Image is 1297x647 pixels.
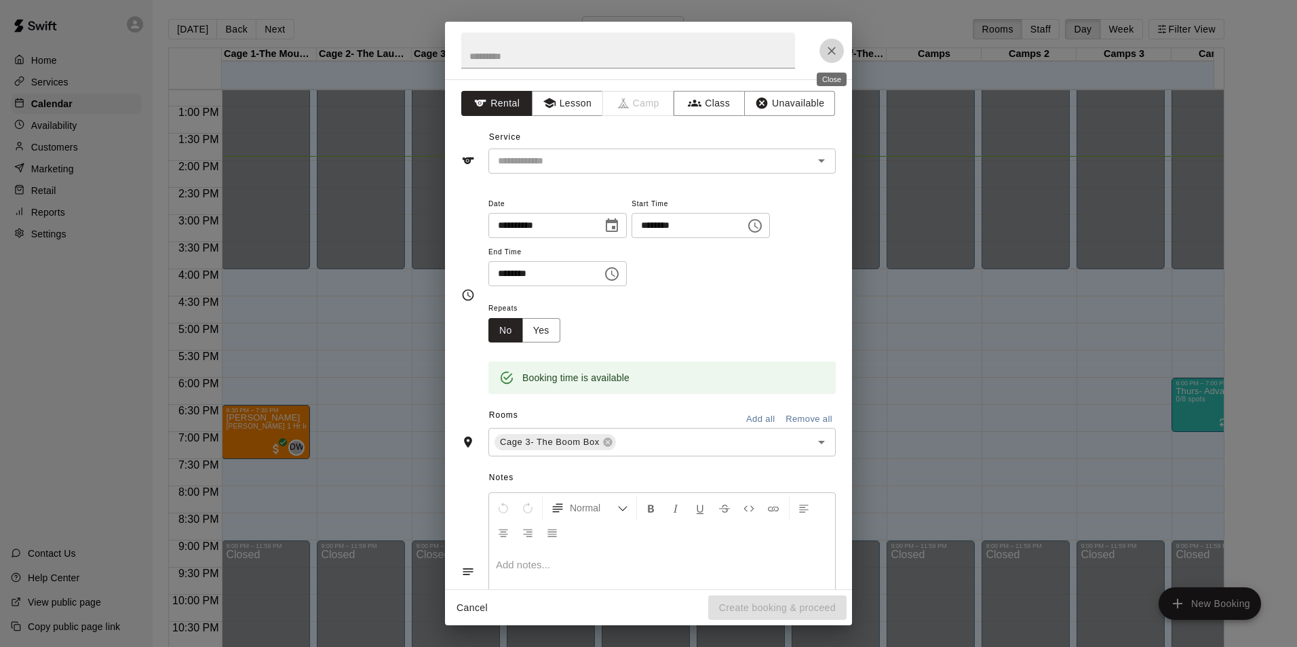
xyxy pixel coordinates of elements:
button: Rental [461,91,533,116]
span: Date [488,195,627,214]
button: Remove all [782,409,836,430]
button: Justify Align [541,520,564,545]
span: Normal [570,501,617,515]
button: Unavailable [744,91,835,116]
button: Choose time, selected time is 6:00 PM [598,260,625,288]
div: Close [817,73,847,86]
button: Right Align [516,520,539,545]
button: Redo [516,496,539,520]
button: Format Underline [689,496,712,520]
span: Repeats [488,300,571,318]
span: Start Time [632,195,770,214]
svg: Rooms [461,435,475,449]
button: Insert Link [762,496,785,520]
button: Yes [522,318,560,343]
button: Open [812,433,831,452]
button: Insert Code [737,496,760,520]
svg: Timing [461,288,475,302]
button: Cancel [450,595,494,621]
button: No [488,318,523,343]
button: Format Italics [664,496,687,520]
span: Notes [489,467,836,489]
div: Booking time is available [522,366,630,390]
svg: Service [461,154,475,168]
button: Left Align [792,496,815,520]
span: End Time [488,243,627,262]
button: Add all [739,409,782,430]
span: Camps can only be created in the Services page [603,91,674,116]
button: Center Align [492,520,515,545]
div: outlined button group [488,318,560,343]
svg: Notes [461,565,475,579]
button: Choose time, selected time is 5:30 PM [741,212,769,239]
button: Undo [492,496,515,520]
button: Format Strikethrough [713,496,736,520]
button: Close [819,39,844,63]
span: Rooms [489,410,518,420]
button: Choose date, selected date is Sep 14, 2025 [598,212,625,239]
button: Class [674,91,745,116]
div: Cage 3- The Boom Box [495,434,616,450]
span: Service [489,132,521,142]
button: Lesson [532,91,603,116]
button: Open [812,151,831,170]
button: Format Bold [640,496,663,520]
span: Cage 3- The Boom Box [495,435,605,449]
button: Formatting Options [545,496,634,520]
